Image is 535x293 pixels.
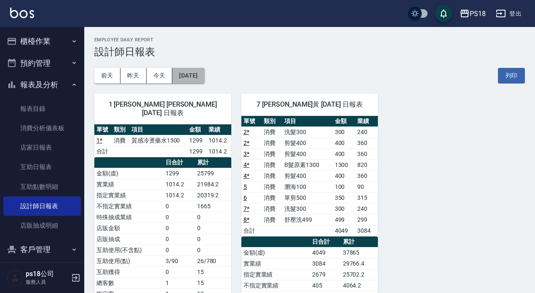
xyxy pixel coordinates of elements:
[262,214,282,225] td: 消費
[187,124,206,135] th: 金額
[333,116,356,127] th: 金額
[195,157,231,168] th: 累計
[94,146,112,157] td: 合計
[333,192,356,203] td: 350
[333,137,356,148] td: 400
[163,212,195,223] td: 0
[163,190,195,201] td: 1014.2
[243,183,247,190] a: 5
[104,100,221,117] span: 1 [PERSON_NAME] [PERSON_NAME] [DATE] 日報表
[241,116,378,237] table: a dense table
[470,8,486,19] div: PS18
[282,159,332,170] td: B髮原素1300
[3,30,81,52] button: 櫃檯作業
[241,258,310,269] td: 實業績
[355,170,378,181] td: 360
[195,201,231,212] td: 1665
[94,68,120,83] button: 前天
[492,6,525,22] button: 登出
[456,5,489,22] button: PS18
[187,135,206,146] td: 1299
[310,280,340,291] td: 405
[341,247,378,258] td: 37865
[282,116,332,127] th: 項目
[94,234,163,245] td: 店販抽成
[3,99,81,118] a: 報表目錄
[112,124,129,135] th: 類別
[333,225,356,236] td: 4049
[355,116,378,127] th: 業績
[435,5,452,22] button: save
[7,269,24,286] img: Person
[94,190,163,201] td: 指定實業績
[195,179,231,190] td: 21984.2
[147,68,173,83] button: 今天
[195,190,231,201] td: 20319.2
[3,138,81,157] a: 店家日報表
[310,237,340,247] th: 日合計
[262,148,282,159] td: 消費
[94,168,163,179] td: 金額(虛)
[10,8,34,18] img: Logo
[94,223,163,234] td: 店販金額
[355,181,378,192] td: 90
[94,266,163,277] td: 互助獲得
[163,234,195,245] td: 0
[206,124,231,135] th: 業績
[195,245,231,255] td: 0
[262,203,282,214] td: 消費
[195,223,231,234] td: 0
[26,270,69,278] h5: ps18公司
[355,192,378,203] td: 315
[172,68,204,83] button: [DATE]
[282,192,332,203] td: 單剪500
[163,245,195,255] td: 0
[355,137,378,148] td: 360
[243,194,247,201] a: 6
[262,116,282,127] th: 類別
[163,223,195,234] td: 0
[94,255,163,266] td: 互助使用(點)
[241,269,310,280] td: 指定實業績
[498,68,525,83] button: 列印
[94,201,163,212] td: 不指定實業績
[333,214,356,225] td: 499
[251,100,368,109] span: 7 [PERSON_NAME]黃 [DATE] 日報表
[282,137,332,148] td: 剪髮400
[3,118,81,138] a: 消費分析儀表板
[282,170,332,181] td: 剪髮400
[206,135,231,146] td: 1014.2
[282,214,332,225] td: 舒壓洗499
[333,181,356,192] td: 100
[262,192,282,203] td: 消費
[3,261,81,282] button: 員工及薪資
[333,159,356,170] td: 1300
[282,148,332,159] td: 剪髮400
[282,181,332,192] td: 瀏海100
[163,201,195,212] td: 0
[163,277,195,288] td: 1
[241,116,262,127] th: 單號
[94,124,112,135] th: 單號
[262,159,282,170] td: 消費
[187,146,206,157] td: 1299
[26,278,69,286] p: 服務人員
[262,126,282,137] td: 消費
[355,148,378,159] td: 360
[282,203,332,214] td: 洗髮300
[195,266,231,277] td: 15
[163,255,195,266] td: 3/90
[262,137,282,148] td: 消費
[195,277,231,288] td: 15
[355,214,378,225] td: 299
[3,52,81,74] button: 預約管理
[341,237,378,247] th: 累計
[206,146,231,157] td: 1014.2
[163,168,195,179] td: 1299
[120,68,147,83] button: 昨天
[3,74,81,96] button: 報表及分析
[333,126,356,137] td: 300
[94,179,163,190] td: 實業績
[241,280,310,291] td: 不指定實業績
[195,168,231,179] td: 25799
